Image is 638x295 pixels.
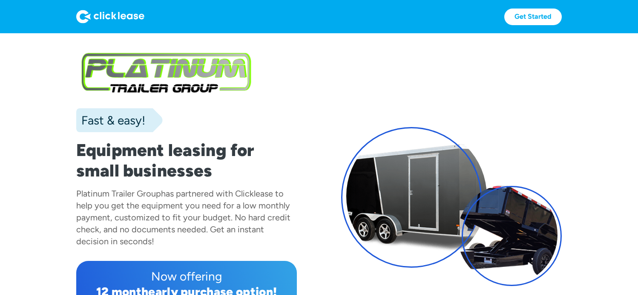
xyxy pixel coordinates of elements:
div: Fast & easy! [76,112,145,129]
h1: Equipment leasing for small businesses [76,140,297,181]
div: has partnered with Clicklease to help you get the equipment you need for a low monthly payment, c... [76,188,290,246]
div: Platinum Trailer Group [76,188,161,199]
div: Now offering [83,268,290,285]
a: Get Started [504,9,562,25]
img: Logo [76,10,144,23]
